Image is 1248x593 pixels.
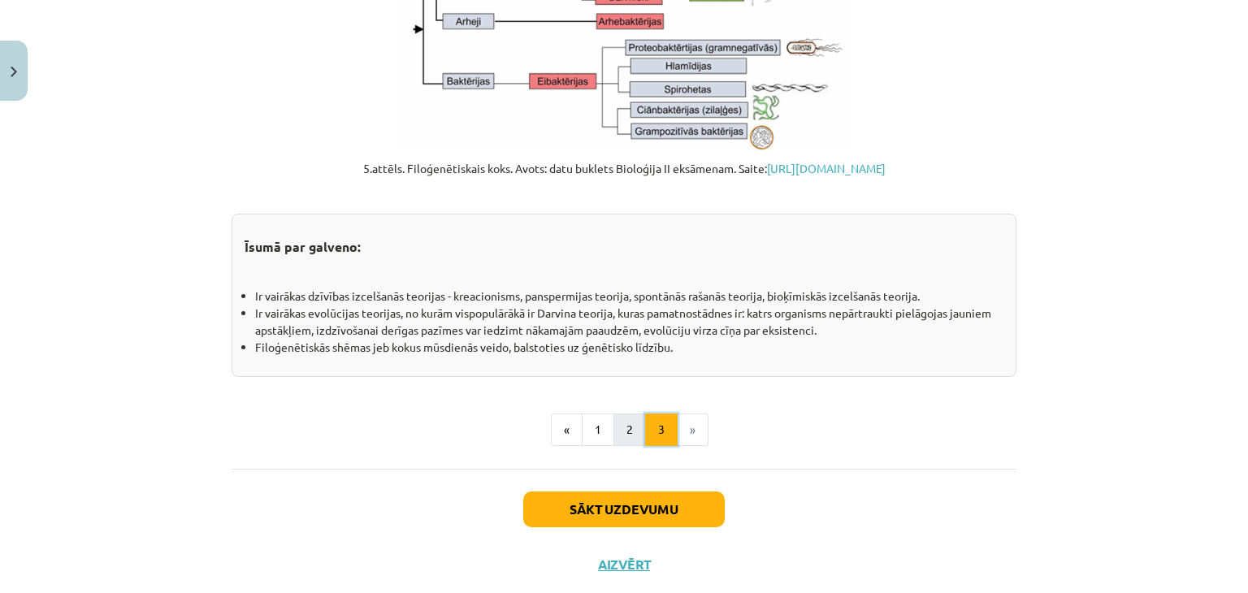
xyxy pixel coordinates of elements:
p: 5.attēls. Filoģenētiskais koks. Avots: datu buklets Bioloģija II eksāmenam. Saite: [232,160,1016,177]
button: « [551,413,583,446]
button: Sākt uzdevumu [523,491,725,527]
nav: Page navigation example [232,413,1016,446]
strong: Īsumā par galveno: [245,238,361,255]
li: Ir vairākas evolūcijas teorijas, no kurām vispopulārākā ir Darvina teorija, kuras pamatnostādnes ... [255,305,1003,339]
img: icon-close-lesson-0947bae3869378f0d4975bcd49f059093ad1ed9edebbc8119c70593378902aed.svg [11,67,17,77]
li: Ir vairākas dzīvības izcelšanās teorijas - kreacionisms, panspermijas teorija, spontānās rašanās ... [255,288,1003,305]
button: Aizvērt [593,556,655,573]
button: 3 [645,413,678,446]
button: 2 [613,413,646,446]
a: [URL][DOMAIN_NAME] [767,161,886,175]
li: Filoģenētiskās shēmas jeb kokus mūsdienās veido, balstoties uz ģenētisko līdzību. [255,339,1003,356]
button: 1 [582,413,614,446]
